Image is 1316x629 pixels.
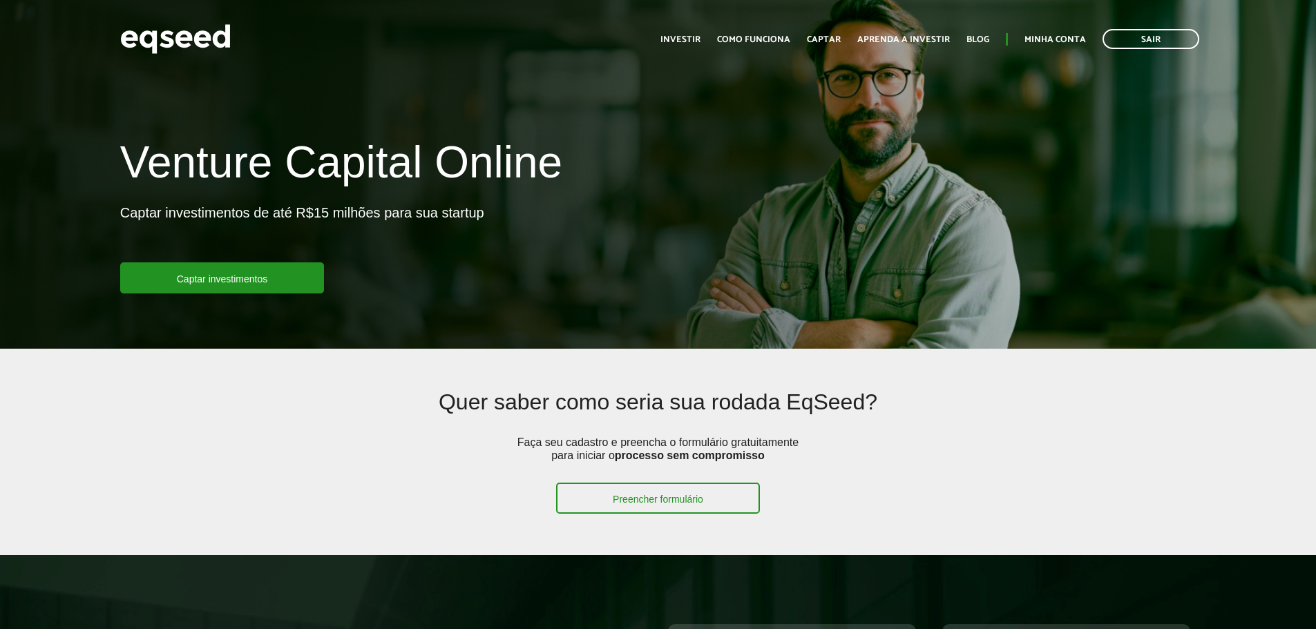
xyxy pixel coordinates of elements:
[556,483,760,514] a: Preencher formulário
[513,436,803,483] p: Faça seu cadastro e preencha o formulário gratuitamente para iniciar o
[857,35,950,44] a: Aprenda a investir
[120,262,325,293] a: Captar investimentos
[229,390,1086,435] h2: Quer saber como seria sua rodada EqSeed?
[966,35,989,44] a: Blog
[717,35,790,44] a: Como funciona
[807,35,841,44] a: Captar
[615,449,765,461] strong: processo sem compromisso
[120,21,231,57] img: EqSeed
[1103,29,1199,49] a: Sair
[120,138,562,193] h1: Venture Capital Online
[1024,35,1086,44] a: Minha conta
[120,204,484,262] p: Captar investimentos de até R$15 milhões para sua startup
[660,35,700,44] a: Investir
